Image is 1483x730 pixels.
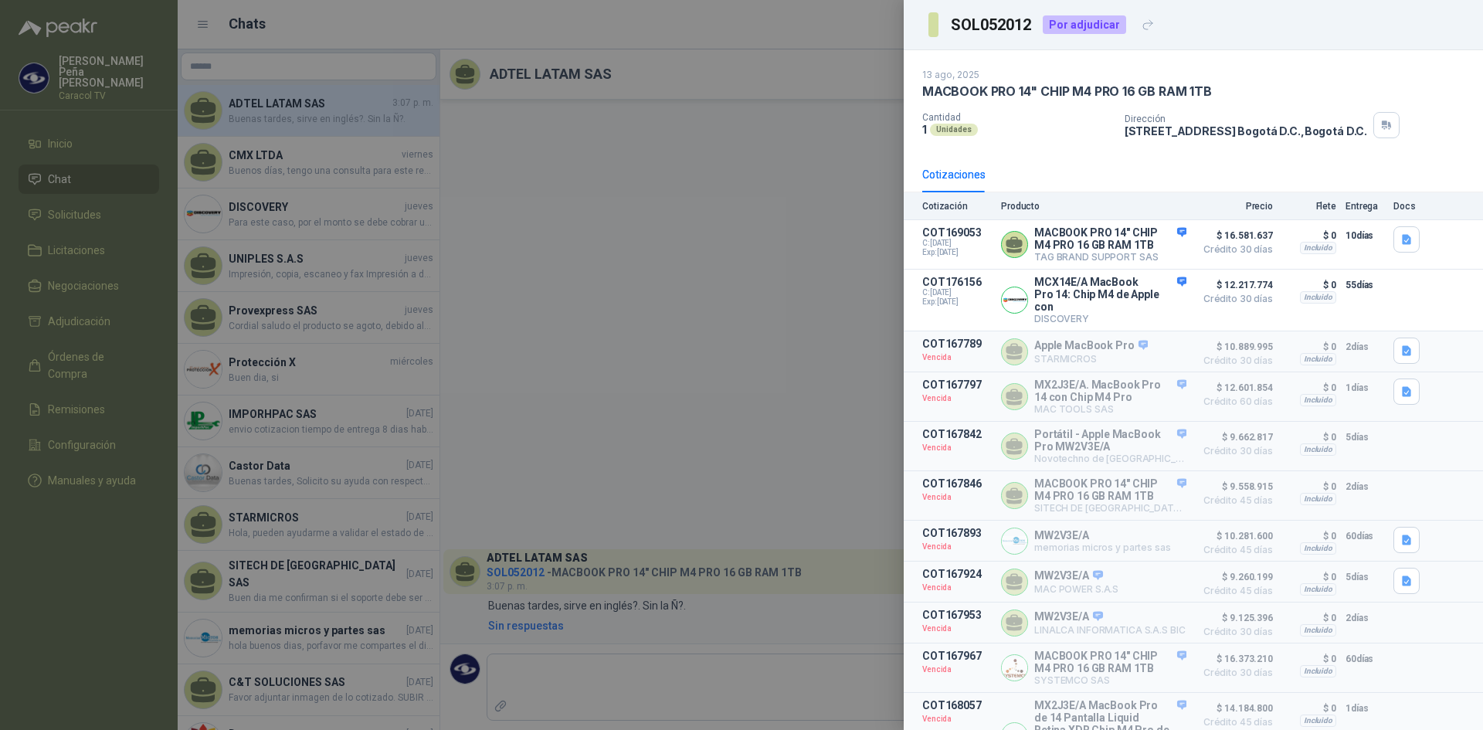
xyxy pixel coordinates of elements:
[1300,715,1336,727] div: Incluido
[930,124,978,136] div: Unidades
[1196,397,1273,406] span: Crédito 60 días
[1282,568,1336,586] p: $ 0
[1196,226,1273,245] span: $ 16.581.637
[1034,453,1186,464] p: Novotechno de [GEOGRAPHIC_DATA] S.A.S BIC
[1196,477,1273,496] span: $ 9.558.915
[922,650,992,662] p: COT167967
[922,239,992,248] span: C: [DATE]
[922,699,992,711] p: COT168057
[922,166,986,183] div: Cotizaciones
[922,568,992,580] p: COT167924
[1196,609,1273,627] span: $ 9.125.396
[1346,699,1384,718] p: 1 días
[1196,568,1273,586] span: $ 9.260.199
[1300,443,1336,456] div: Incluido
[922,248,992,257] span: Exp: [DATE]
[1034,353,1148,365] p: STARMICROS
[1282,379,1336,397] p: $ 0
[1034,226,1186,251] p: MACBOOK PRO 14" CHIP M4 PRO 16 GB RAM 1TB
[1196,446,1273,456] span: Crédito 30 días
[1300,583,1336,596] div: Incluido
[1196,294,1273,304] span: Crédito 30 días
[922,288,992,297] span: C: [DATE]
[1196,527,1273,545] span: $ 10.281.600
[1043,15,1126,34] div: Por adjudicar
[1346,568,1384,586] p: 5 días
[922,609,992,621] p: COT167953
[922,83,1212,100] p: MACBOOK PRO 14" CHIP M4 PRO 16 GB RAM 1TB
[1196,496,1273,505] span: Crédito 45 días
[1196,545,1273,555] span: Crédito 45 días
[1034,583,1118,595] p: MAC POWER S.A.S
[1196,201,1273,212] p: Precio
[922,391,992,406] p: Vencida
[1034,529,1171,542] p: MW2V3E/A
[1034,339,1148,353] p: Apple MacBook Pro
[1346,477,1384,496] p: 2 días
[1125,114,1367,124] p: Dirección
[1002,655,1027,681] img: Company Logo
[1300,394,1336,406] div: Incluido
[1300,542,1336,555] div: Incluido
[1346,276,1384,294] p: 55 días
[1282,527,1336,545] p: $ 0
[1282,276,1336,294] p: $ 0
[1196,338,1273,356] span: $ 10.889.995
[922,711,992,727] p: Vencida
[1346,338,1384,356] p: 2 días
[1393,201,1424,212] p: Docs
[922,379,992,391] p: COT167797
[1034,313,1186,324] p: DISCOVERY
[1282,338,1336,356] p: $ 0
[1346,650,1384,668] p: 60 días
[1034,650,1186,674] p: MACBOOK PRO 14" CHIP M4 PRO 16 GB RAM 1TB
[922,440,992,456] p: Vencida
[1300,291,1336,304] div: Incluido
[1196,668,1273,677] span: Crédito 30 días
[1196,586,1273,596] span: Crédito 45 días
[922,539,992,555] p: Vencida
[1196,650,1273,668] span: $ 16.373.210
[1346,201,1384,212] p: Entrega
[1282,226,1336,245] p: $ 0
[1196,245,1273,254] span: Crédito 30 días
[1300,242,1336,254] div: Incluido
[922,527,992,539] p: COT167893
[922,580,992,596] p: Vencida
[1034,251,1186,263] p: TAG BRAND SUPPORT SAS
[922,112,1112,123] p: Cantidad
[1034,428,1186,453] p: Portátil - Apple MacBook Pro MW2V3E/A
[1196,356,1273,365] span: Crédito 30 días
[1002,528,1027,554] img: Company Logo
[922,490,992,505] p: Vencida
[1034,276,1186,313] p: MCX14E/A MacBook Pro 14: Chip M4 de Apple con
[1346,226,1384,245] p: 10 días
[1034,569,1118,583] p: MW2V3E/A
[1300,665,1336,677] div: Incluido
[922,297,992,307] span: Exp: [DATE]
[951,17,1033,32] h3: SOL052012
[1300,493,1336,505] div: Incluido
[922,123,927,136] p: 1
[1196,276,1273,294] span: $ 12.217.774
[1346,609,1384,627] p: 2 días
[1034,403,1186,415] p: MAC TOOLS SAS
[922,226,992,239] p: COT169053
[1196,428,1273,446] span: $ 9.662.817
[1346,379,1384,397] p: 1 días
[1300,353,1336,365] div: Incluido
[1034,542,1171,553] p: memorias micros y partes sas
[1300,624,1336,637] div: Incluido
[1282,201,1336,212] p: Flete
[1034,624,1186,636] p: LINALCA INFORMATICA S.A.S BIC
[1034,610,1186,624] p: MW2V3E/A
[922,428,992,440] p: COT167842
[1034,477,1186,502] p: MACBOOK PRO 14" CHIP M4 PRO 16 GB RAM 1TB
[922,69,979,80] p: 13 ago, 2025
[1282,477,1336,496] p: $ 0
[1002,287,1027,313] img: Company Logo
[1196,699,1273,718] span: $ 14.184.800
[1282,650,1336,668] p: $ 0
[1001,201,1186,212] p: Producto
[1346,428,1384,446] p: 5 días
